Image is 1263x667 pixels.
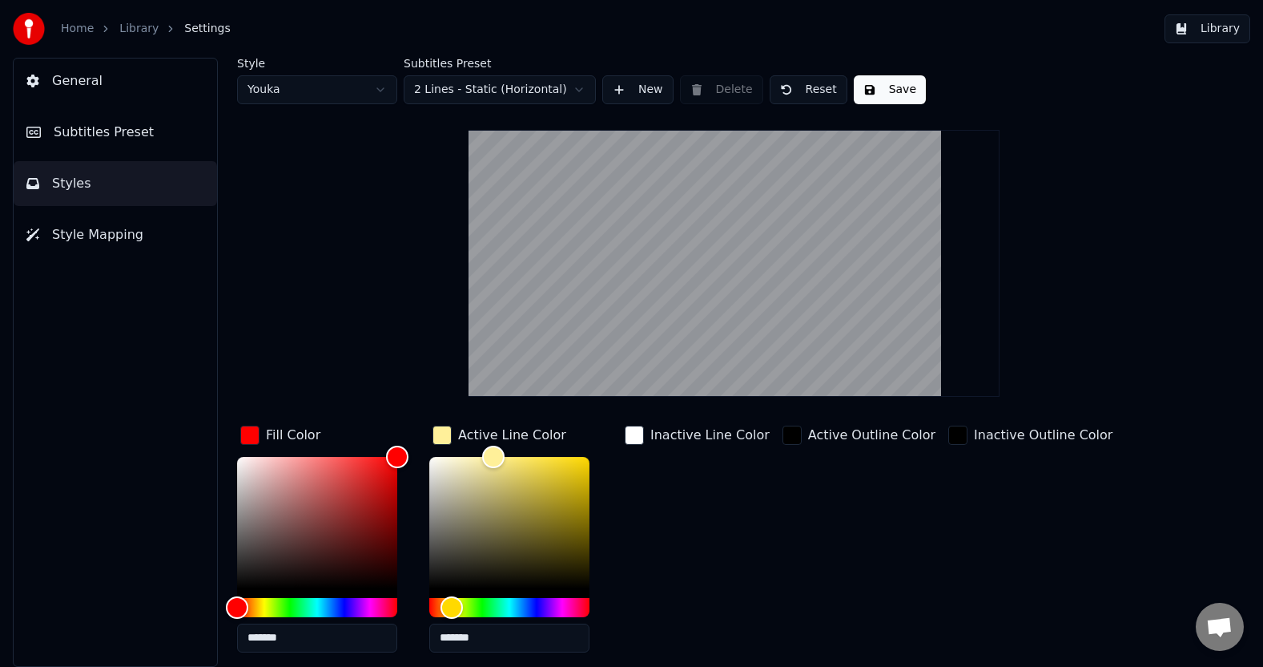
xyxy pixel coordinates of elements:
[854,75,926,104] button: Save
[602,75,674,104] button: New
[61,21,231,37] nav: breadcrumb
[429,422,569,448] button: Active Line Color
[429,598,589,617] div: Hue
[779,422,939,448] button: Active Outline Color
[974,426,1112,445] div: Inactive Outline Color
[945,422,1116,448] button: Inactive Outline Color
[184,21,230,37] span: Settings
[621,422,773,448] button: Inactive Line Color
[266,426,320,445] div: Fill Color
[770,75,847,104] button: Reset
[14,212,217,257] button: Style Mapping
[52,174,91,193] span: Styles
[13,13,45,45] img: youka
[14,161,217,206] button: Styles
[237,457,397,588] div: Color
[14,59,217,103] button: General
[237,58,397,69] label: Style
[404,58,596,69] label: Subtitles Preset
[458,426,566,445] div: Active Line Color
[429,457,589,588] div: Color
[14,110,217,155] button: Subtitles Preset
[52,71,103,91] span: General
[52,225,143,245] span: Style Mapping
[650,426,770,445] div: Inactive Line Color
[54,123,154,142] span: Subtitles Preset
[808,426,935,445] div: Active Outline Color
[1196,603,1244,651] div: Open chat
[237,598,397,617] div: Hue
[61,21,94,37] a: Home
[119,21,159,37] a: Library
[1164,14,1250,43] button: Library
[237,422,324,448] button: Fill Color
